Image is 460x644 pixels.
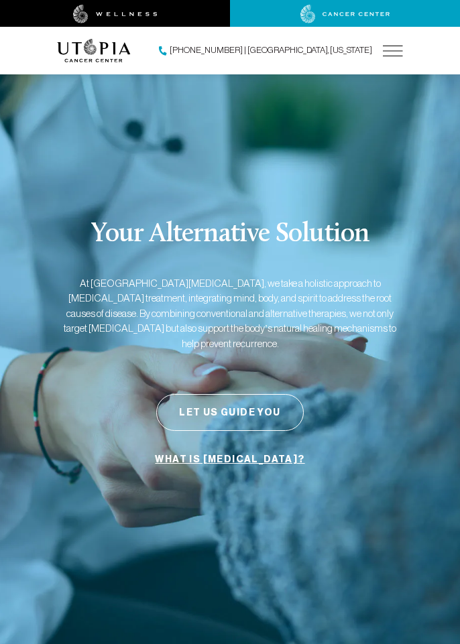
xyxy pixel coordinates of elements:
[152,447,308,472] a: What is [MEDICAL_DATA]?
[73,5,158,23] img: wellness
[383,46,403,56] img: icon-hamburger
[91,220,369,249] p: Your Alternative Solution
[159,44,372,58] a: [PHONE_NUMBER] | [GEOGRAPHIC_DATA], [US_STATE]
[156,394,304,431] button: Let Us Guide You
[300,5,390,23] img: cancer center
[170,44,372,57] span: [PHONE_NUMBER] | [GEOGRAPHIC_DATA], [US_STATE]
[57,39,131,62] img: logo
[57,276,403,352] p: At [GEOGRAPHIC_DATA][MEDICAL_DATA], we take a holistic approach to [MEDICAL_DATA] treatment, inte...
